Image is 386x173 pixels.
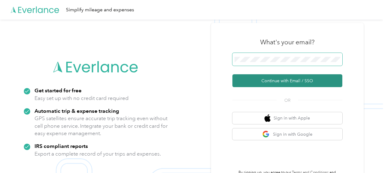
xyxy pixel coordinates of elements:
img: apple logo [264,114,271,122]
p: Export a complete record of your trips and expenses. [35,150,161,158]
h3: What's your email? [260,38,315,46]
strong: Automatic trip & expense tracking [35,108,119,114]
p: GPS satellites ensure accurate trip tracking even without cell phone service. Integrate your bank... [35,115,168,137]
p: Easy set up with no credit card required [35,94,129,102]
button: apple logoSign in with Apple [232,112,342,124]
strong: Get started for free [35,87,82,94]
img: google logo [262,131,270,138]
strong: IRS compliant reports [35,143,88,149]
button: Continue with Email / SSO [232,74,342,87]
button: google logoSign in with Google [232,128,342,140]
span: OR [277,97,298,104]
div: Simplify mileage and expenses [66,6,134,14]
